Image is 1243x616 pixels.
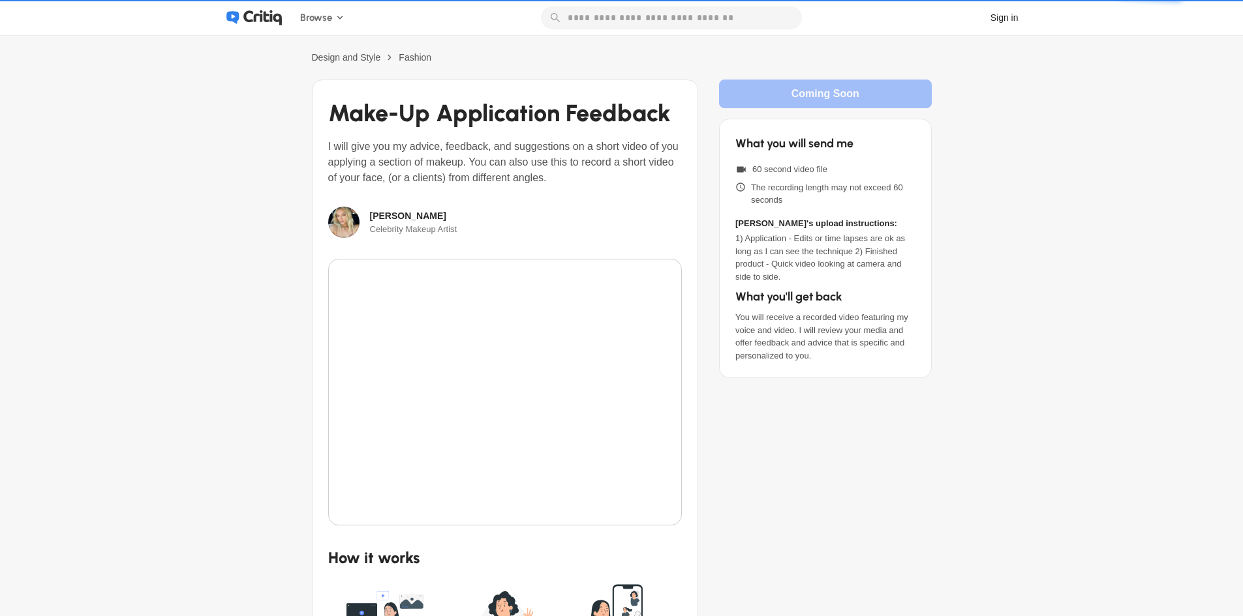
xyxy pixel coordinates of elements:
[312,52,381,63] span: Design and Style
[735,288,915,306] span: What you'll get back
[328,207,360,238] img: File
[735,135,915,153] span: What you will send me
[328,546,683,570] h2: How it works
[370,209,446,223] a: [PERSON_NAME]
[368,221,459,238] span: Celebrity Makeup Artist
[735,311,915,362] span: You will receive a recorded video featuring my voice and video. I will review your media and offe...
[990,11,1019,25] div: Sign in
[399,52,431,63] span: Fashion
[300,10,332,25] span: Browse
[328,96,683,131] h1: Make-Up Application Feedback
[328,139,683,186] span: I will give you my advice, feedback, and suggestions on a short video of you applying a section o...
[735,217,915,230] span: [PERSON_NAME]'s upload instructions:
[751,181,915,207] span: The recording length may not exceed 60 seconds
[735,232,915,283] span: 1) Application - Edits or time lapses are ok as long as I can see the technique 2) Finished produ...
[752,163,827,176] span: 60 second video file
